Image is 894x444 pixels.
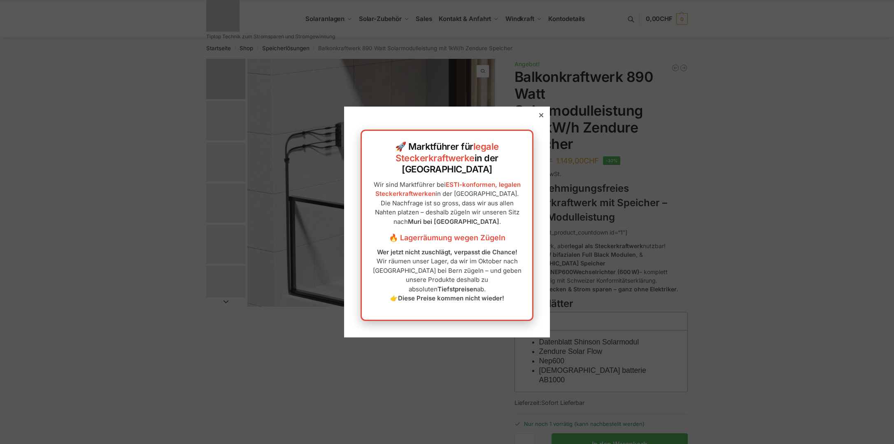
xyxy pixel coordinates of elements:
a: legale Steckerkraftwerke [396,141,499,163]
a: ESTI-konformen, legalen Steckerkraftwerken [375,181,521,198]
strong: Tiefstpreisen [438,285,477,293]
p: Wir räumen unser Lager, da wir im Oktober nach [GEOGRAPHIC_DATA] bei Bern zügeln – und geben unse... [370,248,524,303]
p: Wir sind Marktführer bei in der [GEOGRAPHIC_DATA]. Die Nachfrage ist so gross, dass wir aus allen... [370,180,524,227]
h2: 🚀 Marktführer für in der [GEOGRAPHIC_DATA] [370,141,524,175]
strong: Diese Preise kommen nicht wieder! [398,294,504,302]
h3: 🔥 Lagerräumung wegen Zügeln [370,232,524,243]
strong: Muri bei [GEOGRAPHIC_DATA] [408,218,499,225]
strong: Wer jetzt nicht zuschlägt, verpasst die Chance! [377,248,517,256]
